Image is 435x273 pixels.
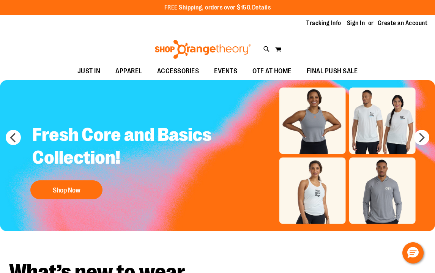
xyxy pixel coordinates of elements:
button: Shop Now [30,180,102,199]
a: ACCESSORIES [150,63,207,80]
a: FINAL PUSH SALE [299,63,366,80]
a: Create an Account [378,19,428,27]
button: prev [6,130,21,145]
a: OTF AT HOME [245,63,299,80]
a: APPAREL [108,63,150,80]
a: Tracking Info [306,19,341,27]
button: Hello, have a question? Let’s chat. [402,242,424,264]
a: Fresh Core and Basics Collection! Shop Now [27,118,229,203]
span: JUST IN [77,63,101,80]
a: EVENTS [206,63,245,80]
span: ACCESSORIES [157,63,199,80]
span: EVENTS [214,63,237,80]
span: APPAREL [115,63,142,80]
span: FINAL PUSH SALE [307,63,358,80]
button: next [414,130,429,145]
a: JUST IN [70,63,108,80]
p: FREE Shipping, orders over $150. [164,3,271,12]
span: OTF AT HOME [252,63,292,80]
h2: Fresh Core and Basics Collection! [27,118,229,177]
a: Sign In [347,19,365,27]
img: Shop Orangetheory [154,40,252,59]
a: Details [252,4,271,11]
